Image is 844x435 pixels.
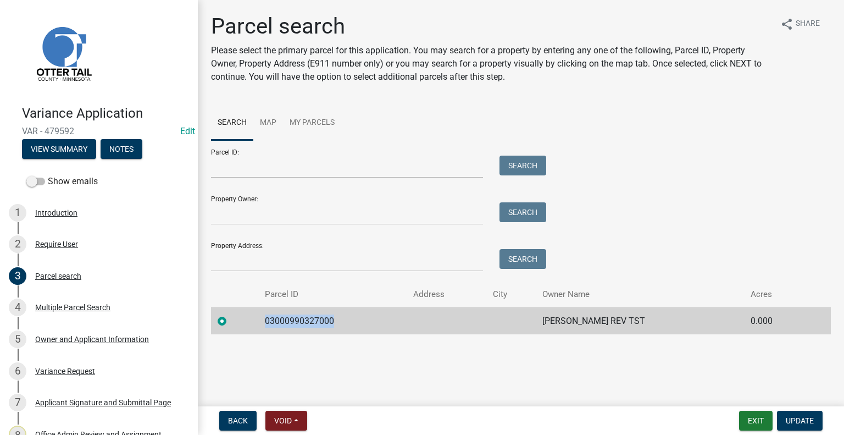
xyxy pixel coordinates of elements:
span: VAR - 479592 [22,126,176,136]
wm-modal-confirm: Edit Application Number [180,126,195,136]
th: Parcel ID [258,282,406,307]
span: Back [228,416,248,425]
h1: Parcel search [211,13,771,40]
th: Acres [744,282,807,307]
button: Back [219,411,257,431]
img: Otter Tail County, Minnesota [22,12,104,94]
td: 0.000 [744,307,807,334]
td: [PERSON_NAME] REV TST [536,307,744,334]
button: Exit [739,411,773,431]
div: 4 [9,299,26,316]
div: Variance Request [35,367,95,375]
div: 1 [9,204,26,222]
a: Map [253,106,283,141]
div: 6 [9,362,26,380]
button: Search [499,202,546,222]
td: 03000990327000 [258,307,406,334]
div: Applicant Signature and Submittal Page [35,399,171,406]
button: Void [265,411,307,431]
div: 5 [9,331,26,348]
div: Parcel search [35,272,81,280]
button: shareShare [771,13,829,35]
button: Update [777,411,823,431]
label: Show emails [26,175,98,188]
div: Multiple Parcel Search [35,304,110,311]
div: 7 [9,394,26,411]
i: share [780,18,793,31]
div: 2 [9,235,26,253]
wm-modal-confirm: Notes [101,145,142,154]
span: Share [796,18,820,31]
span: Update [786,416,814,425]
button: Notes [101,139,142,159]
span: Void [274,416,292,425]
button: View Summary [22,139,96,159]
p: Please select the primary parcel for this application. You may search for a property by entering ... [211,44,771,84]
button: Search [499,156,546,175]
a: Search [211,106,253,141]
th: Owner Name [536,282,744,307]
a: Edit [180,126,195,136]
div: Introduction [35,209,77,217]
h4: Variance Application [22,106,189,122]
div: 3 [9,267,26,285]
div: Owner and Applicant Information [35,335,149,343]
th: City [486,282,536,307]
a: My Parcels [283,106,341,141]
div: Require User [35,240,78,248]
th: Address [407,282,486,307]
button: Search [499,249,546,269]
wm-modal-confirm: Summary [22,145,96,154]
